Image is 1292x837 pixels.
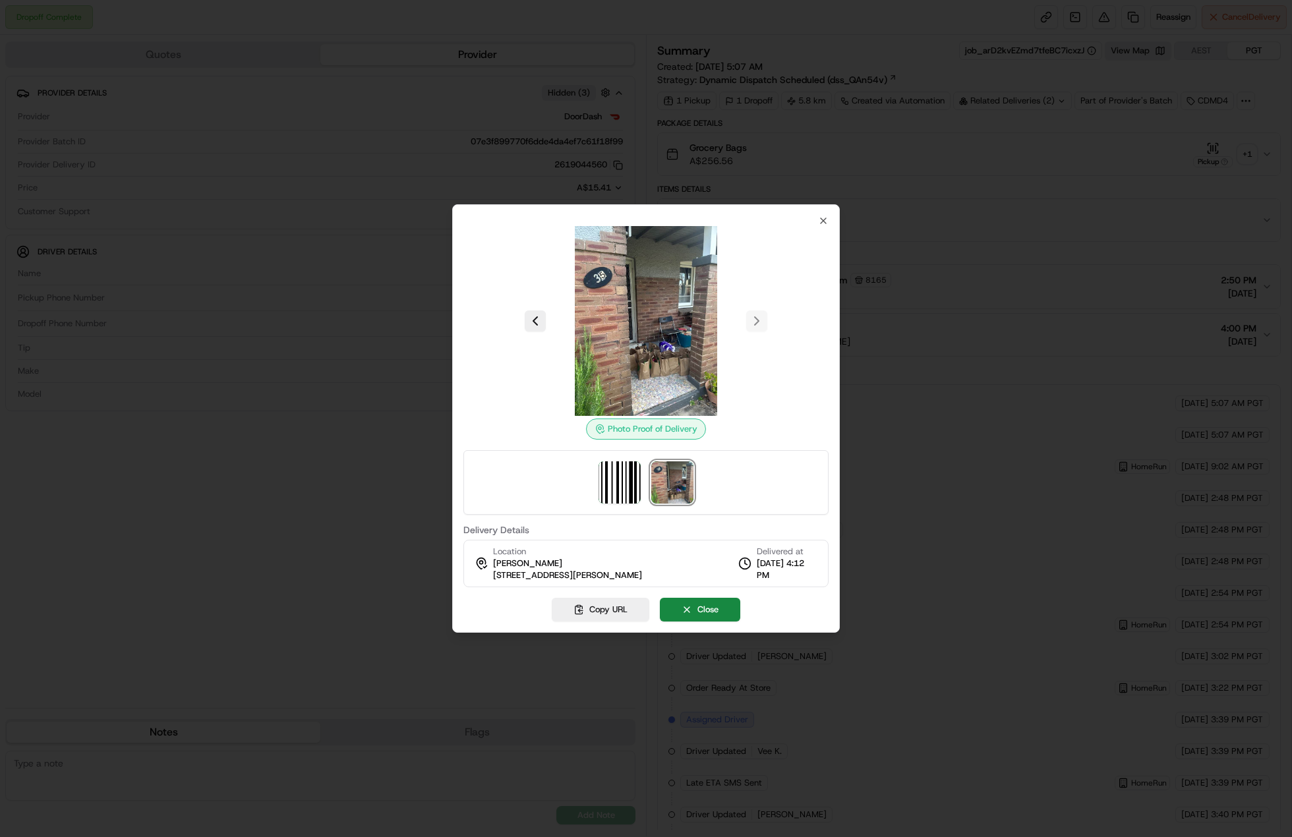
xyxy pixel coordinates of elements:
button: Copy URL [552,598,649,621]
label: Delivery Details [463,525,829,534]
img: barcode_scan_on_pickup image [599,461,641,504]
button: Close [660,598,740,621]
img: photo_proof_of_delivery image [651,461,693,504]
span: Location [493,546,526,558]
span: Delivered at [757,546,817,558]
img: photo_proof_of_delivery image [551,226,741,416]
span: [PERSON_NAME] [493,558,562,569]
span: [DATE] 4:12 PM [757,558,817,581]
div: Photo Proof of Delivery [586,418,706,440]
span: [STREET_ADDRESS][PERSON_NAME] [493,569,642,581]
